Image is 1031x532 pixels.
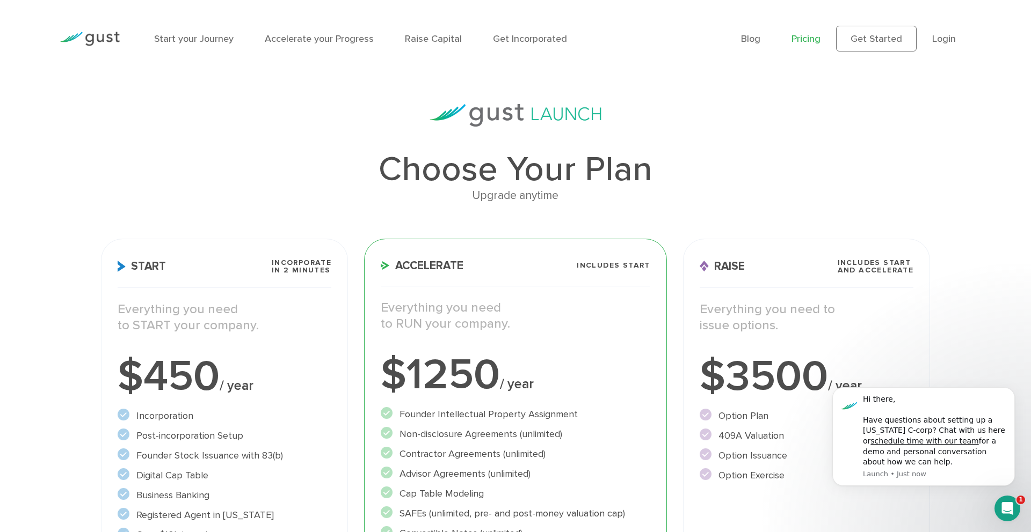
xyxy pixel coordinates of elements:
span: / year [500,376,534,392]
li: Founder Intellectual Property Assignment [381,407,650,422]
li: Incorporation [118,409,331,423]
img: Start Icon X2 [118,261,126,272]
a: Get Incorporated [493,33,567,45]
span: Includes START and ACCELERATE [838,259,914,274]
li: Option Exercise [700,468,913,483]
img: Raise Icon [700,261,709,272]
li: Advisor Agreements (unlimited) [381,467,650,481]
div: $3500 [700,355,913,398]
li: Registered Agent in [US_STATE] [118,508,331,522]
iframe: Chat Widget [847,416,1031,532]
img: Accelerate Icon [381,261,390,270]
div: $1250 [381,353,650,396]
li: 409A Valuation [700,428,913,443]
span: Raise [700,261,745,272]
li: Option Issuance [700,448,913,463]
p: Everything you need to START your company. [118,301,331,334]
a: Raise Capital [405,33,462,45]
img: gust-launch-logos.svg [430,104,601,127]
span: Start [118,261,166,272]
span: Accelerate [381,260,463,271]
a: Blog [741,33,760,45]
li: Post-incorporation Setup [118,428,331,443]
li: SAFEs (unlimited, pre- and post-money valuation cap) [381,506,650,521]
li: Option Plan [700,409,913,423]
img: Gust Logo [60,32,120,46]
a: Login [932,33,956,45]
span: / year [220,378,253,394]
li: Contractor Agreements (unlimited) [381,447,650,461]
a: Get Started [836,26,917,51]
a: Accelerate your Progress [265,33,374,45]
div: $450 [118,355,331,398]
span: Incorporate in 2 Minutes [272,259,331,274]
p: Everything you need to RUN your company. [381,300,650,332]
a: Pricing [792,33,821,45]
li: Non-disclosure Agreements (unlimited) [381,427,650,441]
li: Digital Cap Table [118,468,331,483]
li: Cap Table Modeling [381,486,650,501]
div: Upgrade anytime [101,187,930,205]
a: Start your Journey [154,33,234,45]
h1: Choose Your Plan [101,152,930,187]
p: Everything you need to issue options. [700,301,913,334]
span: Includes START [577,262,650,269]
iframe: Intercom notifications message [816,371,1031,503]
li: Business Banking [118,488,331,503]
li: Founder Stock Issuance with 83(b) [118,448,331,463]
